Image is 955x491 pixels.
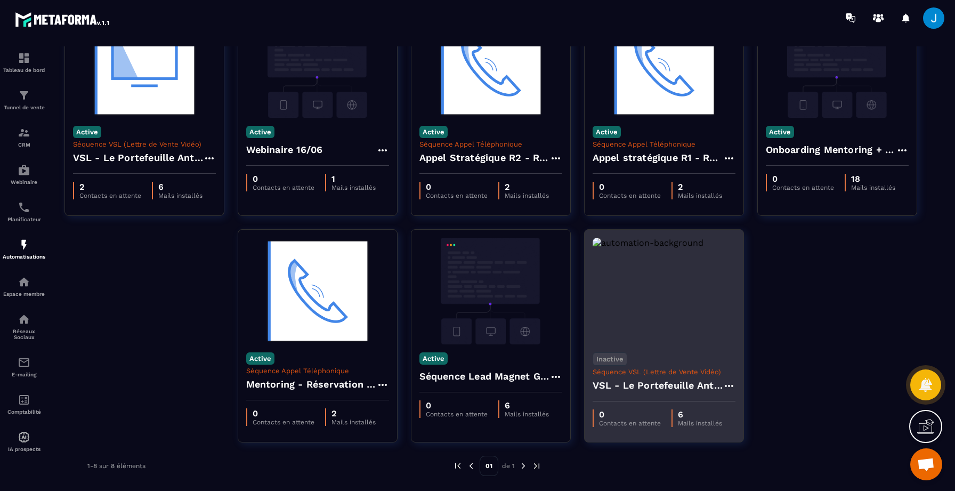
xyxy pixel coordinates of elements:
p: 0 [253,174,314,184]
img: scheduler [18,201,30,214]
a: Ouvrir le chat [910,448,942,480]
p: Séquence Appel Téléphonique [593,140,735,148]
img: automation-background [593,238,735,344]
p: Comptabilité [3,409,45,415]
p: E-mailing [3,372,45,377]
p: Contacts en attente [79,192,141,199]
h4: VSL - Le Portefeuille Anti-Fragile - Copy [593,378,723,393]
p: Active [593,126,621,138]
p: 2 [331,408,376,418]
img: automation-background [246,11,389,118]
p: de 1 [502,462,515,470]
img: email [18,356,30,369]
p: Contacts en attente [772,184,834,191]
p: Réseaux Sociaux [3,328,45,340]
img: automations [18,276,30,288]
h4: VSL - Le Portefeuille Anti-Fragile [73,150,203,165]
a: formationformationTunnel de vente [3,81,45,118]
img: automations [18,431,30,444]
h4: Séquence Lead Magnet GUIDE " 5 questions à se poser" [419,369,549,384]
p: Séquence Appel Téléphonique [246,367,389,375]
p: Mails installés [851,184,895,191]
h4: Mentoring - Réservation Session Individuelle [246,377,376,392]
p: 0 [426,400,488,410]
a: emailemailE-mailing [3,348,45,385]
p: 0 [426,182,488,192]
p: Active [246,352,274,365]
p: 01 [480,456,498,476]
img: accountant [18,393,30,406]
img: automation-background [246,238,389,344]
img: prev [466,461,476,471]
a: accountantaccountantComptabilité [3,385,45,423]
img: next [532,461,541,471]
p: Active [419,126,448,138]
p: Contacts en attente [253,418,314,426]
p: 6 [505,400,549,410]
p: IA prospects [3,446,45,452]
p: Mails installés [678,192,722,199]
p: 2 [678,182,722,192]
p: 0 [253,408,314,418]
p: CRM [3,142,45,148]
a: automationsautomationsWebinaire [3,156,45,193]
h4: Appel stratégique R1 - Réservation [593,150,723,165]
p: Planificateur [3,216,45,222]
img: automations [18,164,30,176]
h4: Appel Stratégique R2 - Réservation [419,150,549,165]
p: Mails installés [505,192,549,199]
img: social-network [18,313,30,326]
img: automation-background [593,11,735,118]
img: automation-background [419,11,562,118]
p: Séquence VSL (Lettre de Vente Vidéo) [593,368,735,376]
h4: Onboarding Mentoring + Suivi Apprenant [766,142,896,157]
p: Contacts en attente [253,184,314,191]
p: Contacts en attente [599,192,661,199]
p: Inactive [593,352,627,366]
a: automationsautomationsEspace membre [3,268,45,305]
p: Active [246,126,274,138]
img: logo [15,10,111,29]
p: Contacts en attente [426,410,488,418]
img: formation [18,89,30,102]
p: 2 [79,182,141,192]
p: Automatisations [3,254,45,260]
img: next [519,461,528,471]
p: 1 [331,174,376,184]
p: Mails installés [158,192,203,199]
p: Espace membre [3,291,45,297]
p: Active [73,126,101,138]
p: Séquence Appel Téléphonique [419,140,562,148]
img: automation-background [419,238,562,344]
p: Mails installés [331,418,376,426]
img: automations [18,238,30,251]
p: 2 [505,182,549,192]
a: automationsautomationsAutomatisations [3,230,45,268]
p: 18 [851,174,895,184]
p: Séquence VSL (Lettre de Vente Vidéo) [73,140,216,148]
p: 0 [772,174,834,184]
img: automation-background [766,11,909,118]
p: 1-8 sur 8 éléments [87,462,145,470]
p: 0 [599,182,661,192]
p: 6 [678,409,722,420]
a: schedulerschedulerPlanificateur [3,193,45,230]
p: Mails installés [505,410,549,418]
p: Tunnel de vente [3,104,45,110]
a: formationformationCRM [3,118,45,156]
p: 6 [158,182,203,192]
p: Tableau de bord [3,67,45,73]
p: Contacts en attente [599,420,661,427]
h4: Webinaire 16/06 [246,142,323,157]
p: Active [766,126,794,138]
p: Contacts en attente [426,192,488,199]
p: Webinaire [3,179,45,185]
p: Mails installés [331,184,376,191]
p: Active [419,352,448,365]
img: formation [18,52,30,65]
img: formation [18,126,30,139]
p: 0 [599,409,661,420]
p: Mails installés [678,420,722,427]
a: social-networksocial-networkRéseaux Sociaux [3,305,45,348]
a: formationformationTableau de bord [3,44,45,81]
